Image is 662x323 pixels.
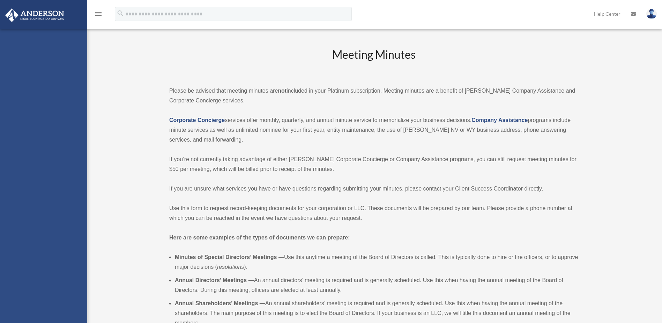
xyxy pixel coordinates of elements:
[217,264,244,270] em: resolutions
[169,235,350,241] strong: Here are some examples of the types of documents we can prepare:
[646,9,657,19] img: User Pic
[471,117,528,123] a: Company Assistance
[94,10,103,18] i: menu
[175,254,284,260] b: Minutes of Special Directors’ Meetings —
[175,300,265,306] b: Annual Shareholders’ Meetings —
[278,88,287,94] strong: not
[117,9,124,17] i: search
[169,86,578,106] p: Please be advised that meeting minutes are included in your Platinum subscription. Meeting minute...
[169,115,578,145] p: services offer monthly, quarterly, and annual minute service to memorialize your business decisio...
[169,155,578,174] p: If you’re not currently taking advantage of either [PERSON_NAME] Corporate Concierge or Company A...
[169,117,225,123] a: Corporate Concierge
[175,277,254,283] b: Annual Directors’ Meetings —
[175,252,578,272] li: Use this anytime a meeting of the Board of Directors is called. This is typically done to hire or...
[175,275,578,295] li: An annual directors’ meeting is required and is generally scheduled. Use this when having the ann...
[169,184,578,194] p: If you are unsure what services you have or have questions regarding submitting your minutes, ple...
[3,8,66,22] img: Anderson Advisors Platinum Portal
[169,203,578,223] p: Use this form to request record-keeping documents for your corporation or LLC. These documents wi...
[169,47,578,76] h2: Meeting Minutes
[94,12,103,18] a: menu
